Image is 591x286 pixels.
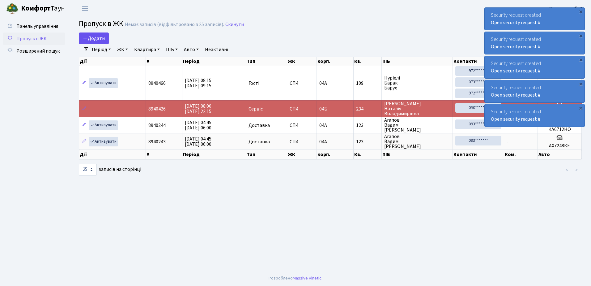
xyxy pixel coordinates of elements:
span: Додати [83,35,105,42]
span: Сервіс [249,106,263,111]
span: [DATE] 04:45 [DATE] 06:00 [185,136,211,148]
th: # [146,57,182,66]
th: Тип [246,57,287,66]
div: × [578,8,584,15]
th: корп. [317,57,354,66]
span: Розширений пошук [16,48,60,54]
span: СП4 [290,139,314,144]
div: × [578,105,584,111]
th: Контакти [453,150,504,159]
th: ЖК [287,57,317,66]
label: записів на сторінці [79,164,141,175]
a: Пропуск в ЖК [3,32,65,45]
span: Агапов Вадим [PERSON_NAME] [384,118,450,132]
a: ЖК [115,44,130,55]
span: Нуріелі Барак Барух [384,76,450,90]
span: [PERSON_NAME] Наталія Володимирівна [384,101,450,116]
th: корп. [317,150,354,159]
span: 8940244 [148,122,166,129]
th: Дії [79,57,146,66]
a: Open security request # [491,67,541,74]
a: Активувати [89,78,118,88]
span: 8940426 [148,106,166,112]
a: Період [89,44,113,55]
a: Неактивні [202,44,231,55]
a: Панель управління [3,20,65,32]
div: × [578,32,584,39]
span: Таун [21,3,65,14]
div: Security request created [485,56,585,78]
span: 123 [356,123,379,128]
th: Контакти [453,57,504,66]
h5: АХ7248КЕ [540,143,579,149]
span: 04Б [319,106,327,112]
div: Security request created [485,32,585,54]
a: Скинути [225,22,244,28]
span: Панель управління [16,23,58,30]
div: Security request created [485,8,585,30]
span: 123 [356,139,379,144]
div: × [578,57,584,63]
a: Активувати [89,137,118,146]
a: Open security request # [491,116,541,123]
th: Період [182,150,246,159]
th: Авто [538,150,582,159]
a: Квартира [132,44,162,55]
span: 8940243 [148,138,166,145]
select: записів на сторінці [79,164,97,175]
h5: КА6712НО [540,127,579,132]
span: 109 [356,81,379,86]
span: СП4 [290,106,314,111]
div: Security request created [485,104,585,127]
th: ПІБ [382,150,453,159]
th: Кв. [354,150,382,159]
span: Пропуск в ЖК [16,35,47,42]
th: Ком. [504,150,538,159]
th: ПІБ [382,57,453,66]
a: ПІБ [164,44,180,55]
img: logo.png [6,2,19,15]
div: × [578,81,584,87]
div: Security request created [485,80,585,102]
span: 04А [319,122,327,129]
span: 04А [319,138,327,145]
button: Переключити навігацію [77,3,93,14]
a: Додати [79,32,109,44]
a: Авто [181,44,201,55]
span: 234 [356,106,379,111]
span: - [507,138,508,145]
span: Пропуск в ЖК [79,18,123,29]
span: [DATE] 04:45 [DATE] 06:00 [185,119,211,131]
th: Тип [246,150,287,159]
span: 04А [319,80,327,87]
a: Активувати [89,120,118,130]
div: Немає записів (відфільтровано з 25 записів). [125,22,224,28]
span: СП4 [290,123,314,128]
th: Кв. [354,57,382,66]
a: Massive Kinetic [293,275,321,281]
span: Доставка [249,123,270,128]
a: Open security request # [491,19,541,26]
th: ЖК [287,150,317,159]
span: Гості [249,81,259,86]
a: Open security request # [491,92,541,98]
span: 8940466 [148,80,166,87]
a: Консьєрж б. 4. [549,5,584,12]
a: Розширений пошук [3,45,65,57]
div: Розроблено . [269,275,322,282]
a: Open security request # [491,43,541,50]
span: Агапов Вадим [PERSON_NAME] [384,134,450,149]
span: [DATE] 08:15 [DATE] 09:15 [185,77,211,89]
b: Комфорт [21,3,51,13]
th: Дії [79,150,146,159]
span: Доставка [249,139,270,144]
th: Період [182,57,246,66]
span: [DATE] 08:00 [DATE] 22:15 [185,103,211,115]
th: # [146,150,182,159]
span: СП4 [290,81,314,86]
